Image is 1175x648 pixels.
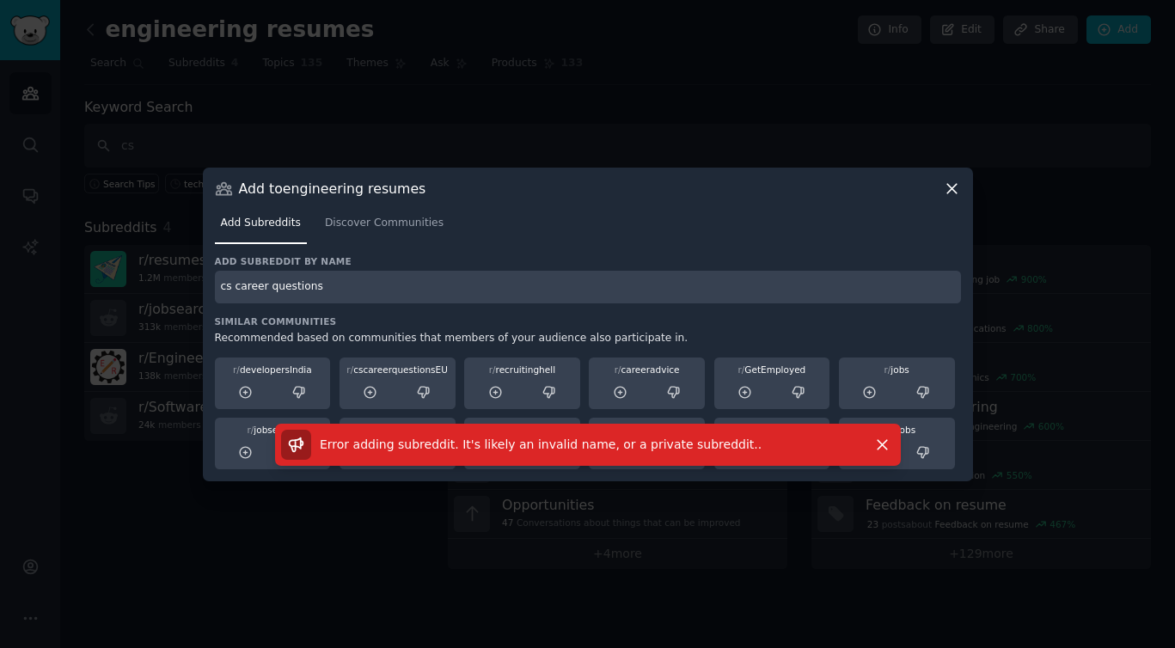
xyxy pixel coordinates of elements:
div: recruitinghell [470,364,574,376]
span: Discover Communities [325,216,444,231]
span: Error adding subreddit. It's likely an invalid name, or a private subreddit. . [320,437,762,451]
span: r/ [884,364,890,375]
div: cscareerquestionsEU [346,364,450,376]
a: Discover Communities [319,210,450,245]
a: Add Subreddits [215,210,307,245]
span: Add Subreddits [221,216,301,231]
input: Enter subreddit name and press enter [215,271,961,304]
span: r/ [346,364,353,375]
h3: Similar Communities [215,315,961,327]
div: Recommended based on communities that members of your audience also participate in. [215,331,961,346]
span: r/ [233,364,240,375]
div: careeradvice [595,364,699,376]
div: GetEmployed [720,364,824,376]
span: r/ [489,364,496,375]
h3: Add subreddit by name [215,255,961,267]
h3: Add to engineering resumes [239,180,426,198]
span: r/ [615,364,621,375]
div: jobs [845,364,949,376]
div: developersIndia [221,364,325,376]
span: r/ [737,364,744,375]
